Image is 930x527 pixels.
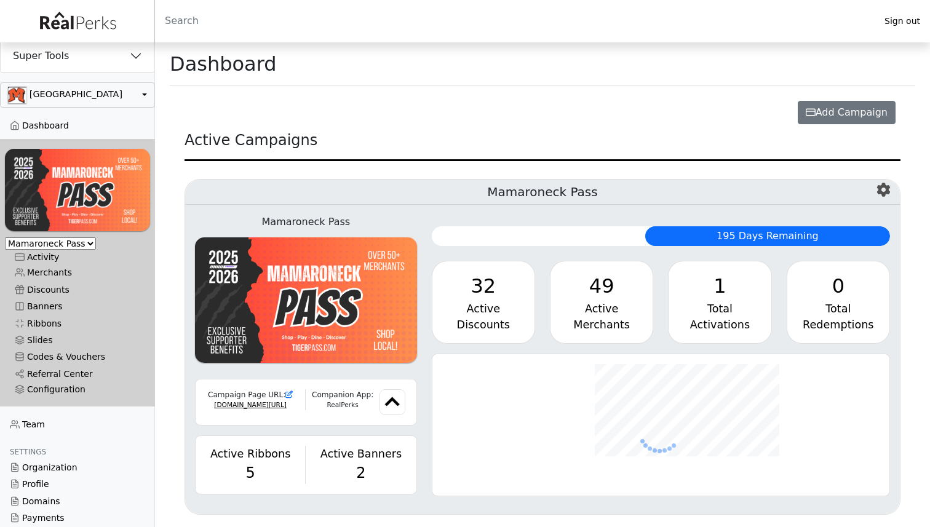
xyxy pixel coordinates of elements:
div: 1 [678,271,761,301]
a: Ribbons [5,315,150,331]
img: real_perks_logo-01.svg [33,7,122,35]
h5: Mamaroneck Pass [185,180,900,205]
img: UvwXJMpi3zTF1NL6z0MrguGCGojMqrs78ysOqfof.png [5,149,150,231]
div: Redemptions [797,317,880,333]
a: [DOMAIN_NAME][URL] [214,401,287,408]
img: 0SBPtshqTvrgEtdEgrWk70gKnUHZpYRm94MZ5hDb.png [8,87,26,103]
a: 1 Total Activations [668,261,771,344]
div: 32 [442,271,525,301]
a: Slides [5,332,150,349]
a: 0 Total Redemptions [787,261,890,344]
a: Merchants [5,264,150,281]
div: Activations [678,317,761,333]
a: Active Ribbons 5 [203,446,298,484]
a: Discounts [5,282,150,298]
span: Settings [10,448,46,456]
div: Mamaroneck Pass [195,215,417,229]
div: Active [442,301,525,317]
div: 49 [560,271,643,301]
div: Discounts [442,317,525,333]
a: 32 Active Discounts [432,261,535,344]
div: RealPerks [306,400,380,410]
a: Sign out [875,13,930,30]
input: Search [155,6,875,36]
a: Codes & Vouchers [5,349,150,365]
h1: Dashboard [170,52,277,76]
img: favicon.png [380,389,405,415]
div: Companion App: [306,389,380,400]
a: Active Banners 2 [313,446,408,484]
div: Active Campaigns [185,129,900,161]
a: Referral Center [5,366,150,382]
div: 5 [203,462,298,484]
div: 2 [313,462,408,484]
a: Banners [5,298,150,315]
div: Active [560,301,643,317]
div: Total [797,301,880,317]
button: Super Tools [1,40,154,72]
div: 195 Days Remaining [645,226,890,246]
div: Active Ribbons [203,446,298,462]
div: Active Banners [313,446,408,462]
div: Configuration [15,384,140,395]
div: Merchants [560,317,643,333]
a: 49 Active Merchants [550,261,653,344]
div: Total [678,301,761,317]
button: Add Campaign [798,101,896,124]
div: Campaign Page URL: [203,389,298,400]
img: UvwXJMpi3zTF1NL6z0MrguGCGojMqrs78ysOqfof.png [195,237,417,363]
div: 0 [797,271,880,301]
div: Activity [15,252,140,263]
